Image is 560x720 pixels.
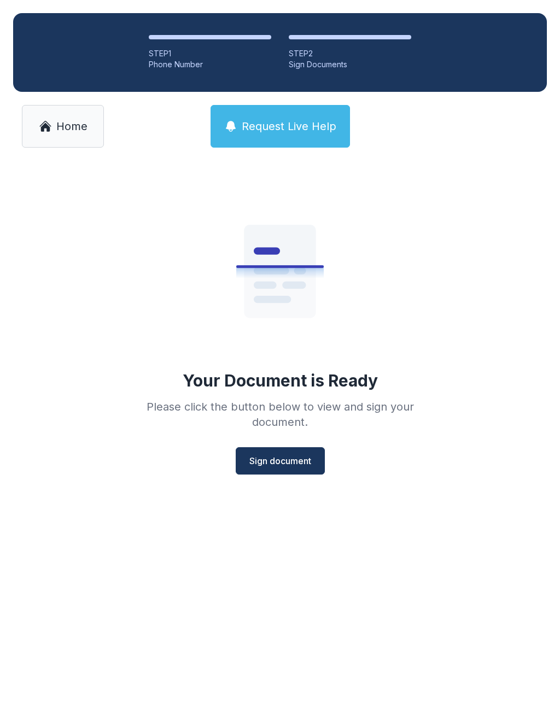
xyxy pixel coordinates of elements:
span: Sign document [249,454,311,467]
span: Request Live Help [242,119,336,134]
span: Home [56,119,87,134]
div: Your Document is Ready [183,371,378,390]
div: STEP 1 [149,48,271,59]
div: Sign Documents [289,59,411,70]
div: Please click the button below to view and sign your document. [122,399,437,430]
div: STEP 2 [289,48,411,59]
div: Phone Number [149,59,271,70]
